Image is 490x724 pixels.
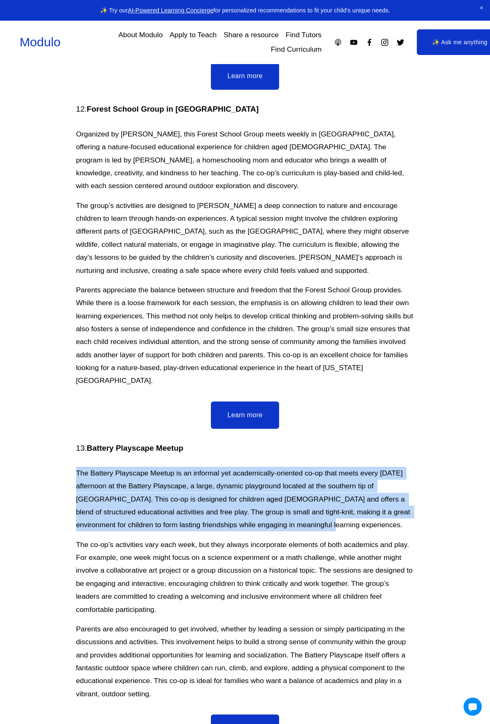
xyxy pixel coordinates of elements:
[380,38,389,47] a: Instagram
[128,7,213,14] a: AI-Powered Learning Concierge
[87,444,183,452] strong: Battery Playscape Meetup
[396,38,405,47] a: Twitter
[76,467,414,532] p: The Battery Playscape Meetup is an informal yet academically-oriented co-op that meets every [DAT...
[76,199,414,277] p: The group’s activities are designed to [PERSON_NAME] a deep connection to nature and encourage ch...
[365,38,374,47] a: Facebook
[211,62,279,90] a: Learn more
[224,28,279,42] a: Share a resource
[19,35,60,49] a: Modulo
[349,38,358,47] a: YouTube
[76,284,414,387] p: Parents appreciate the balance between structure and freedom that the Forest School Group provide...
[76,538,414,616] p: The co-op’s activities vary each week, but they always incorporate elements of both academics and...
[76,128,414,193] p: Organized by [PERSON_NAME], this Forest School Group meets weekly in [GEOGRAPHIC_DATA], offering ...
[76,104,414,115] h4: 12.
[118,28,163,42] a: About Modulo
[211,401,279,429] a: Learn more
[76,443,414,454] h4: 13.
[334,38,342,47] a: Apple Podcasts
[87,105,259,113] strong: Forest School Group in [GEOGRAPHIC_DATA]
[170,28,217,42] a: Apply to Teach
[76,623,414,700] p: Parents are also encouraged to get involved, whether by leading a session or simply participating...
[271,42,322,57] a: Find Curriculum
[286,28,322,42] a: Find Tutors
